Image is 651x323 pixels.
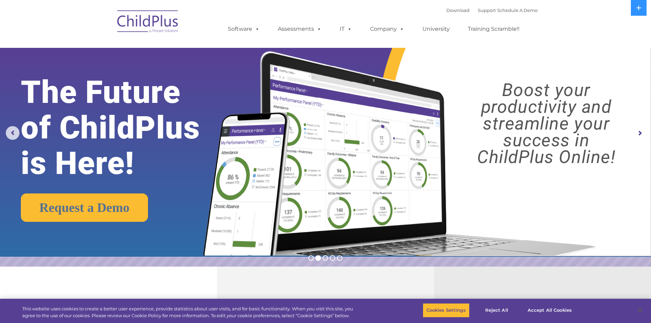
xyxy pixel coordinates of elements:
a: Request a Demo [21,193,148,222]
rs-layer: Boost your productivity and streamline your success in ChildPlus Online! [450,82,643,165]
button: Close [633,303,648,318]
a: Schedule A Demo [497,8,538,13]
span: Phone number [95,73,124,78]
a: Support [478,8,496,13]
a: Assessments [271,22,328,36]
span: Last name [95,45,116,50]
button: Cookies Settings [423,303,470,318]
a: IT [333,22,359,36]
img: ChildPlus by Procare Solutions [114,5,182,40]
button: Accept All Cookies [524,303,575,318]
a: University [416,22,457,36]
a: Download [446,8,470,13]
a: Software [221,22,267,36]
button: Reject All [475,303,518,318]
a: Training Scramble!! [461,22,526,36]
a: Company [363,22,411,36]
font: | [446,8,538,13]
div: This website uses cookies to create a better user experience, provide statistics about user visit... [22,306,358,319]
rs-layer: The Future of ChildPlus is Here! [21,75,229,181]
